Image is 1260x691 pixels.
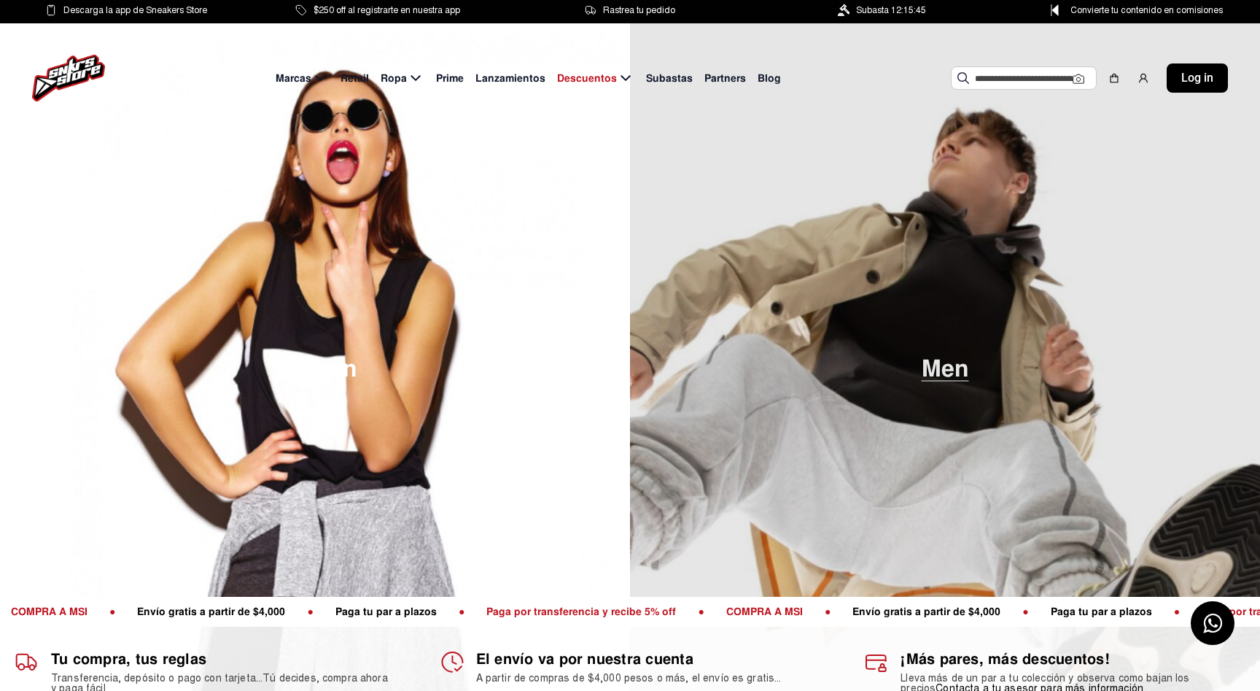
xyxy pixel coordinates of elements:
span: Marcas [276,71,311,86]
span: ● [291,605,319,618]
span: Envío gratis a partir de $4,000 [685,605,855,618]
span: Lanzamientos [475,71,545,86]
span: Prime [436,71,464,86]
span: Women [273,358,357,381]
span: Paga tu par a plazos [883,605,1006,618]
span: Subastas [646,71,693,86]
span: ● [1006,605,1034,618]
h1: El envío va por nuestra cuenta [476,650,821,668]
span: ● [657,605,685,618]
span: Rastrea tu pedido [603,2,675,18]
span: Paga por transferencia y recibe 5% off [1034,605,1245,618]
span: $250 off al registrarte en nuestra app [314,2,460,18]
span: Convierte tu contenido en comisiones [1070,2,1223,18]
img: Control Point Icon [1046,4,1064,16]
span: Blog [758,71,781,86]
span: COMPRA A MSI [559,605,657,618]
img: shopping [1108,72,1120,84]
span: Ropa [381,71,407,86]
h2: A partir de compras de $4,000 pesos o más, el envío es gratis... [476,673,821,684]
img: Cámara [1073,73,1084,85]
span: Retail [341,71,369,86]
img: user [1137,72,1149,84]
span: Log in [1181,69,1213,87]
img: logo [32,55,105,101]
h1: ¡Más pares, más descuentos! [901,650,1245,668]
span: Partners [704,71,746,86]
span: Paga tu par a plazos [168,605,291,618]
img: Buscar [957,72,969,84]
span: Descarga la app de Sneakers Store [63,2,207,18]
span: Paga por transferencia y recibe 5% off [319,605,530,618]
span: ● [530,605,558,618]
span: Descuentos [557,71,617,86]
span: Men [922,357,969,381]
span: Subasta 12:15:45 [856,2,926,18]
span: ● [855,605,882,618]
h1: Tu compra, tus reglas [51,650,396,668]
